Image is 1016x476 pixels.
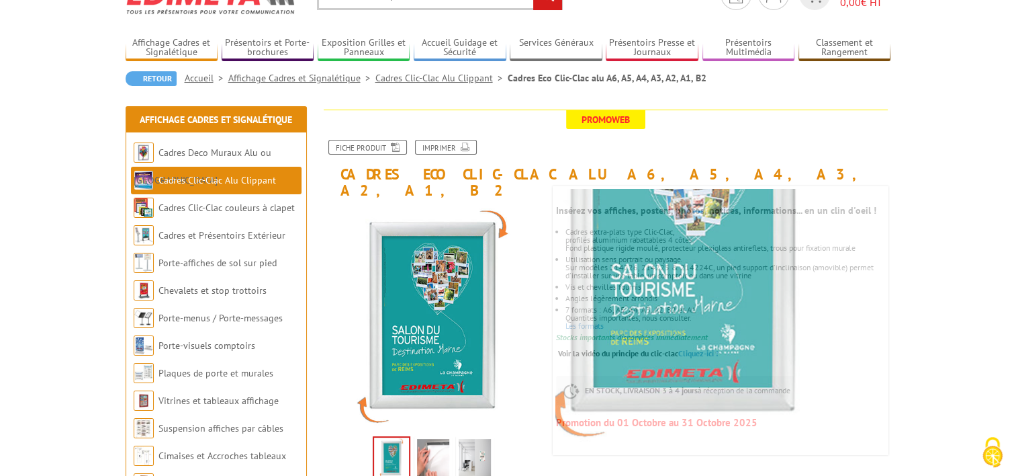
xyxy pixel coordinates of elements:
[134,147,271,186] a: Cadres Deco Muraux Alu ou [GEOGRAPHIC_DATA]
[134,225,154,245] img: Cadres et Présentoirs Extérieur
[414,37,506,59] a: Accueil Guidage et Sécurité
[134,143,154,163] img: Cadres Deco Muraux Alu ou Bois
[375,72,508,84] a: Cadres Clic-Clac Alu Clippant
[483,49,886,452] img: cadres_aluminium_clic_clac_214226_4.jpg
[126,37,218,59] a: Affichage Cadres et Signalétique
[318,37,410,59] a: Exposition Grilles et Panneaux
[158,174,276,186] a: Cadres Clic-Clac Alu Clippant
[228,72,375,84] a: Affichage Cadres et Signalétique
[134,253,154,273] img: Porte-affiches de sol sur pied
[158,367,273,379] a: Plaques de porte et murales
[126,71,177,86] a: Retour
[222,37,314,59] a: Présentoirs et Porte-brochures
[798,37,891,59] a: Classement et Rangement
[415,140,477,155] a: Imprimer
[134,391,154,411] img: Vitrines et tableaux affichage
[134,280,154,301] img: Chevalets et stop trottoirs
[134,335,154,356] img: Porte-visuels comptoirs
[158,422,283,434] a: Suspension affiches par câbles
[328,140,407,155] a: Fiche produit
[702,37,795,59] a: Présentoirs Multimédia
[158,284,267,296] a: Chevalets et stop trottoirs
[606,37,698,59] a: Présentoirs Presse et Journaux
[134,418,154,438] img: Suspension affiches par câbles
[158,257,277,269] a: Porte-affiches de sol sur pied
[185,72,228,84] a: Accueil
[140,114,292,126] a: Affichage Cadres et Signalétique
[134,198,154,218] img: Cadres Clic-Clac couleurs à clapet
[158,340,255,352] a: Porte-visuels comptoirs
[158,202,295,214] a: Cadres Clic-Clac couleurs à clapet
[566,110,645,129] span: Promoweb
[158,312,283,324] a: Porte-menus / Porte-messages
[158,450,286,462] a: Cimaises et Accroches tableaux
[969,430,1016,476] button: Cookies (fenêtre modale)
[510,37,602,59] a: Services Généraux
[158,229,285,241] a: Cadres et Présentoirs Extérieur
[158,395,279,407] a: Vitrines et tableaux affichage
[320,205,547,432] img: cadres_aluminium_clic_clac_214226_4.jpg
[134,446,154,466] img: Cimaises et Accroches tableaux
[134,363,154,383] img: Plaques de porte et murales
[508,71,706,85] li: Cadres Eco Clic-Clac alu A6, A5, A4, A3, A2, A1, B2
[134,308,154,328] img: Porte-menus / Porte-messages
[976,436,1009,469] img: Cookies (fenêtre modale)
